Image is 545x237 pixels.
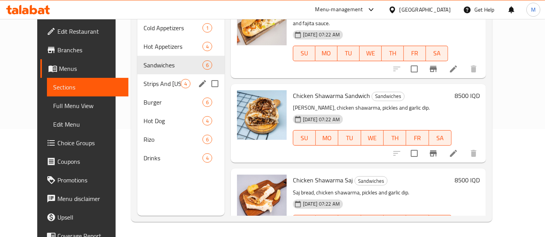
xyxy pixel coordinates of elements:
span: Upsell [57,213,122,222]
button: delete [464,144,483,163]
div: items [202,42,212,51]
div: Cold Appetizers1 [137,19,225,37]
a: Edit menu item [449,64,458,74]
span: Edit Restaurant [57,27,122,36]
button: FR [406,215,429,230]
button: MO [316,215,338,230]
img: Chicken Shawarma Sandwich [237,90,287,140]
span: Chicken Shawarma Sandwich [293,90,370,101]
span: Drinks [144,153,202,163]
button: SA [429,130,452,146]
button: TH [382,46,404,61]
span: TU [341,48,356,59]
span: WE [363,48,379,59]
button: FR [404,46,426,61]
div: Sandwiches [355,176,388,185]
div: items [202,135,212,144]
button: Branch-specific-item [424,144,443,163]
span: 1 [203,24,212,32]
button: TU [338,130,361,146]
span: [DATE] 07:22 AM [300,116,343,123]
a: Edit menu item [449,149,458,158]
h6: 8500 IQD [455,90,480,101]
a: Choice Groups [40,134,128,152]
p: [PERSON_NAME], chicken shawarma, pickles and garlic dip. [293,103,452,113]
span: SU [296,132,313,144]
button: WE [361,215,384,230]
span: [DATE] 07:22 AM [300,200,343,208]
span: 4 [203,155,212,162]
div: Cold Appetizers [144,23,202,33]
span: 4 [203,117,212,125]
button: SU [293,46,315,61]
div: items [202,116,212,125]
span: Sections [53,82,122,92]
div: Strips And [US_STATE]4edit [137,74,225,93]
span: Select to update [406,145,422,161]
span: TU [341,132,358,144]
button: SU [293,130,316,146]
div: Hot Appetizers4 [137,37,225,56]
button: Branch-specific-item [424,60,443,78]
span: Hot Appetizers [144,42,202,51]
span: Full Menu View [53,101,122,110]
a: Promotions [40,171,128,189]
span: SA [432,132,448,144]
a: Menu disclaimer [40,189,128,208]
span: [DATE] 07:22 AM [300,31,343,38]
span: Promotions [57,175,122,185]
button: MO [316,130,338,146]
span: Select to update [406,61,422,77]
span: Menu disclaimer [57,194,122,203]
span: Coupons [57,157,122,166]
button: SA [429,215,452,230]
button: TH [384,130,406,146]
a: Edit Menu [47,115,128,134]
div: items [202,60,212,70]
button: edit [197,78,208,89]
div: Hot Dog4 [137,112,225,130]
div: Rizo6 [137,130,225,149]
span: Sandwiches [355,177,387,185]
button: WE [360,46,382,61]
div: Drinks4 [137,149,225,167]
button: TH [384,215,406,230]
span: Sandwiches [144,60,202,70]
span: TH [387,132,403,144]
span: Menus [59,64,122,73]
span: SU [296,48,312,59]
span: SA [429,48,445,59]
button: SU [293,215,316,230]
a: Edit Restaurant [40,22,128,41]
div: [GEOGRAPHIC_DATA] [400,5,451,14]
a: Sections [47,78,128,96]
span: Rizo [144,135,202,144]
button: FR [406,130,429,146]
a: Upsell [40,208,128,227]
p: Saj bread, chicken shawarma, pickles and garlic dip. [293,188,452,197]
span: WE [364,132,381,144]
a: Coupons [40,152,128,171]
span: Hot Dog [144,116,202,125]
span: 4 [203,43,212,50]
span: 4 [181,80,190,88]
button: WE [361,130,384,146]
span: MO [319,132,335,144]
span: MO [318,48,334,59]
div: Sandwiches6 [137,56,225,74]
span: Burger [144,98,202,107]
a: Branches [40,41,128,59]
div: Strips And Kentucky [144,79,181,88]
button: MO [315,46,337,61]
span: FR [407,48,423,59]
span: 6 [203,62,212,69]
a: Full Menu View [47,96,128,115]
span: Chicken Shawarma Saj [293,174,353,186]
span: Edit Menu [53,120,122,129]
button: TU [337,46,360,61]
span: Strips And [US_STATE] [144,79,181,88]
